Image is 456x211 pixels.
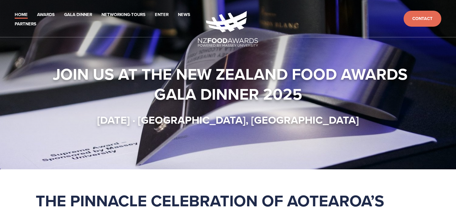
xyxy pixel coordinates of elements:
[15,11,28,19] a: Home
[155,11,169,19] a: Enter
[37,11,55,19] a: Awards
[101,11,146,19] a: Networking-Tours
[178,11,190,19] a: News
[15,20,36,28] a: Partners
[97,112,359,128] strong: [DATE] · [GEOGRAPHIC_DATA], [GEOGRAPHIC_DATA]
[53,62,412,106] strong: Join us at the New Zealand Food Awards Gala Dinner 2025
[404,11,441,27] a: Contact
[64,11,92,19] a: Gala Dinner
